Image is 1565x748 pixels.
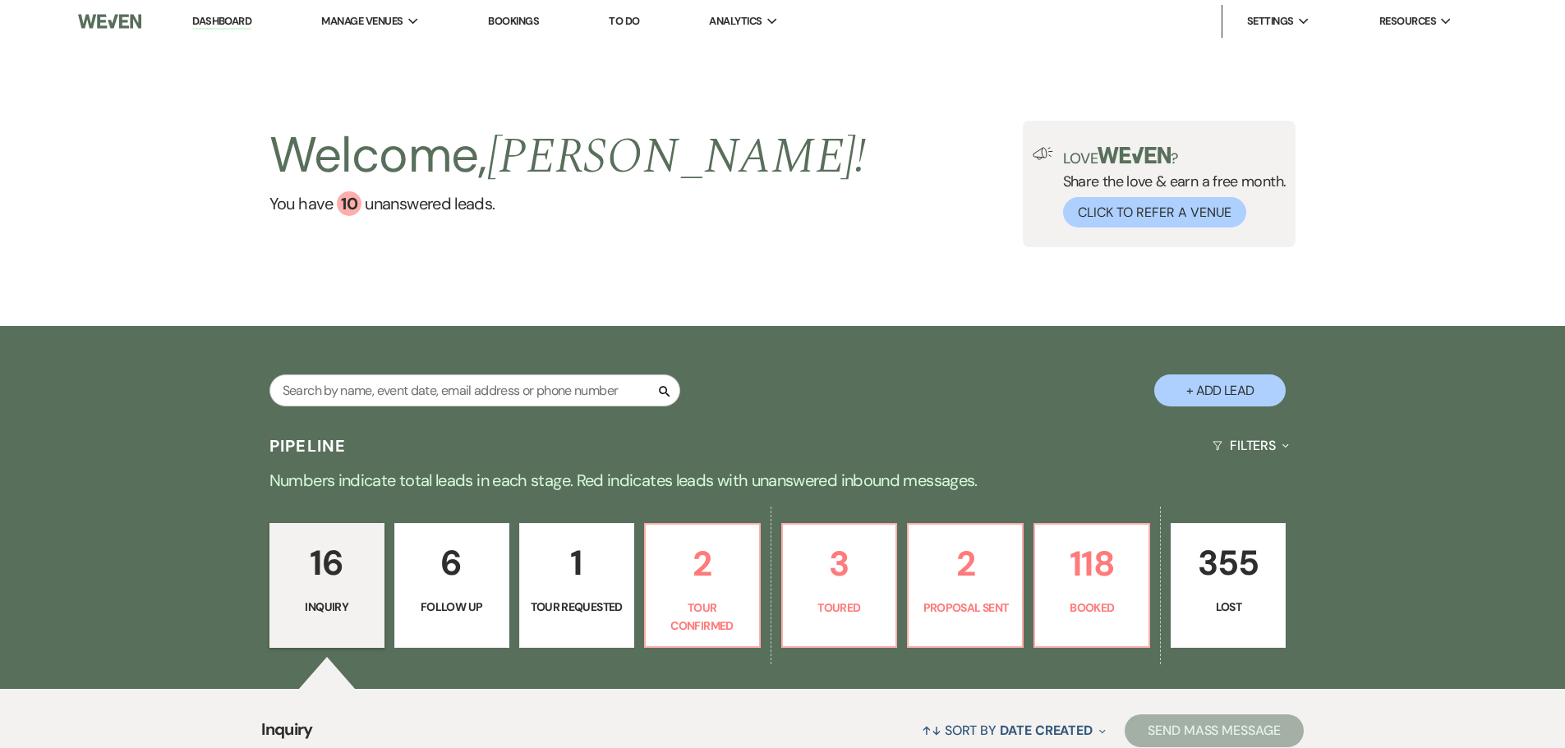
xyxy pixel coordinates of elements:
[656,599,749,636] p: Tour Confirmed
[1033,523,1150,648] a: 118Booked
[793,536,886,591] p: 3
[519,523,634,648] a: 1Tour Requested
[1045,536,1139,591] p: 118
[1171,523,1286,648] a: 355Lost
[192,14,251,30] a: Dashboard
[530,598,624,616] p: Tour Requested
[394,523,509,648] a: 6Follow Up
[1033,147,1053,160] img: loud-speaker-illustration.svg
[922,722,941,739] span: ↑↓
[1000,722,1093,739] span: Date Created
[1063,147,1287,166] p: Love ?
[609,14,639,28] a: To Do
[1247,13,1294,30] span: Settings
[907,523,1024,648] a: 2Proposal Sent
[405,598,499,616] p: Follow Up
[280,598,374,616] p: Inquiry
[1181,535,1275,590] p: 355
[530,535,624,590] p: 1
[488,14,539,28] a: Bookings
[1053,147,1287,227] div: Share the love & earn a free month.
[1098,147,1171,163] img: weven-logo-green.svg
[78,4,140,39] img: Weven Logo
[1181,598,1275,616] p: Lost
[918,536,1012,591] p: 2
[793,599,886,617] p: Toured
[1045,599,1139,617] p: Booked
[337,191,361,216] div: 10
[280,535,374,590] p: 16
[269,523,384,648] a: 16Inquiry
[1154,374,1286,406] button: + Add Lead
[656,536,749,591] p: 2
[781,523,898,648] a: 3Toured
[918,599,1012,617] p: Proposal Sent
[269,121,867,191] h2: Welcome,
[1206,424,1296,467] button: Filters
[709,13,762,30] span: Analytics
[321,13,403,30] span: Manage Venues
[191,467,1374,493] p: Numbers indicate total leads in each stage. Red indicates leads with unanswered inbound messages.
[1125,714,1304,747] button: Send Mass Message
[269,191,867,216] a: You have 10 unanswered leads.
[1063,197,1246,227] button: Click to Refer a Venue
[487,119,867,195] span: [PERSON_NAME] !
[644,523,761,648] a: 2Tour Confirmed
[269,434,347,457] h3: Pipeline
[269,374,680,406] input: Search by name, event date, email address or phone number
[1379,13,1436,30] span: Resources
[405,535,499,590] p: 6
